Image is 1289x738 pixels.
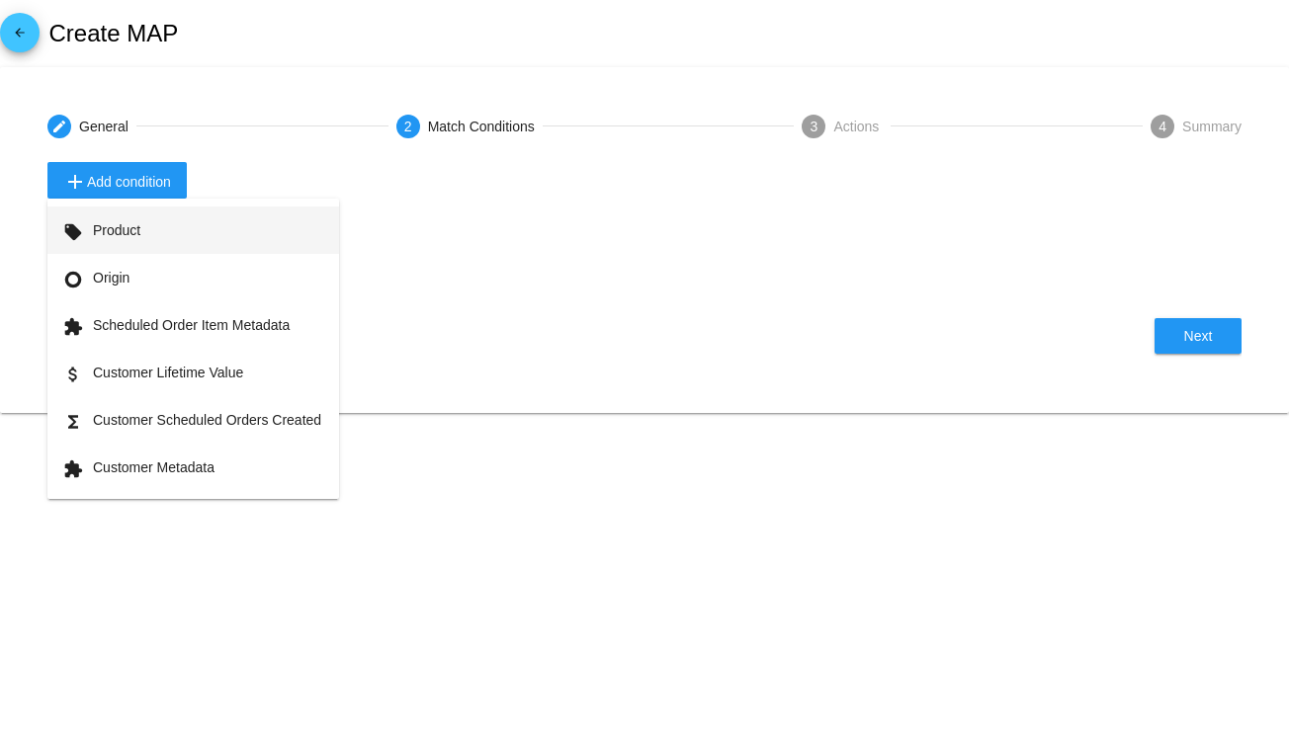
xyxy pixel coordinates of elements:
[47,254,339,301] button: Origin
[47,301,339,349] button: Scheduled Order Item Metadata
[47,396,339,444] button: Customer Scheduled Orders Created
[47,206,339,254] button: Product
[63,317,83,337] i: extension
[63,365,83,384] i: attach_money
[63,412,83,432] i: functions
[47,444,339,491] button: Customer Metadata
[63,222,83,242] i: local_offer
[47,349,339,396] button: Customer Lifetime Value
[63,270,83,289] i: trip_origin
[63,459,83,479] i: extension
